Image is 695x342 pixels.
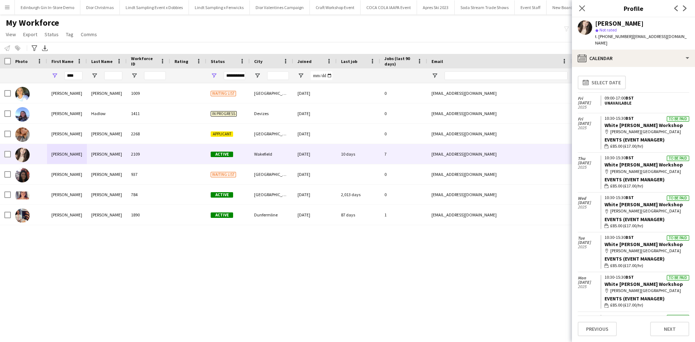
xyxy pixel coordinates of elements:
[605,208,689,214] div: [PERSON_NAME][GEOGRAPHIC_DATA]
[87,83,127,103] div: [PERSON_NAME]
[572,50,695,67] div: Calendar
[15,127,30,142] img: Lucy Jackson
[87,124,127,144] div: [PERSON_NAME]
[41,44,49,52] app-action-btn: Export XLSX
[15,87,30,101] img: lucy adair
[605,241,683,248] a: White [PERSON_NAME] Workshop
[211,111,237,117] span: In progress
[599,27,617,33] span: Not rated
[47,104,87,123] div: [PERSON_NAME]
[211,212,233,218] span: Active
[63,30,76,39] a: Tag
[605,275,689,279] div: 10:30-15:30
[380,83,427,103] div: 0
[578,101,600,105] span: [DATE]
[42,30,62,39] a: Status
[431,59,443,64] span: Email
[547,0,579,14] button: New Board
[15,168,30,182] img: Lucy Mathieson
[293,144,337,164] div: [DATE]
[610,143,643,149] span: £85.00 (£17.00/hr)
[250,83,293,103] div: [GEOGRAPHIC_DATA]
[650,322,689,336] button: Next
[578,156,600,161] span: Thu
[87,164,127,184] div: [PERSON_NAME]
[605,122,683,128] a: White [PERSON_NAME] Workshop
[610,223,643,229] span: £85.00 (£17.00/hr)
[605,248,689,254] div: [PERSON_NAME][GEOGRAPHIC_DATA]
[625,115,634,121] span: BST
[127,104,170,123] div: 1411
[250,124,293,144] div: [GEOGRAPHIC_DATA]
[293,83,337,103] div: [DATE]
[578,245,600,249] span: 2025
[578,276,600,280] span: Mon
[267,71,289,80] input: City Filter Input
[605,156,689,160] div: 10:30-15:30
[578,76,626,89] button: Select date
[120,0,189,14] button: Lindt Sampling Event x Dobbies
[3,30,19,39] a: View
[667,116,689,122] div: To be paid
[23,31,37,38] span: Export
[578,165,600,169] span: 2025
[15,59,28,64] span: Photo
[605,315,689,319] div: 10:30-15:30
[417,0,455,14] button: Apres Ski 2023
[667,275,689,280] div: To be paid
[293,104,337,123] div: [DATE]
[427,83,572,103] div: [EMAIL_ADDRESS][DOMAIN_NAME]
[127,124,170,144] div: 2268
[298,72,304,79] button: Open Filter Menu
[578,126,600,130] span: 2025
[15,0,80,14] button: Edinburgh Gin In-Store Demo
[578,236,600,240] span: Tue
[427,104,572,123] div: [EMAIL_ADDRESS][DOMAIN_NAME]
[47,144,87,164] div: [PERSON_NAME]
[605,161,683,168] a: White [PERSON_NAME] Workshop
[427,205,572,225] div: [EMAIL_ADDRESS][DOMAIN_NAME]
[15,107,30,122] img: Lucy Hadlow
[211,91,236,96] span: Waiting list
[131,56,157,67] span: Workforce ID
[127,144,170,164] div: 2109
[293,205,337,225] div: [DATE]
[64,71,83,80] input: First Name Filter Input
[610,302,643,308] span: £85.00 (£17.00/hr)
[380,164,427,184] div: 0
[250,0,310,14] button: Dior Valentines Campaign
[20,30,40,39] a: Export
[15,188,30,203] img: Lucy Miller
[87,205,127,225] div: [PERSON_NAME]
[625,314,634,320] span: BST
[445,71,568,80] input: Email Filter Input
[341,59,357,64] span: Last job
[254,72,261,79] button: Open Filter Menu
[578,161,600,165] span: [DATE]
[667,315,689,320] div: To be paid
[455,0,515,14] button: Soda Stream Trade Shows
[572,4,695,13] h3: Profile
[127,83,170,103] div: 1009
[47,83,87,103] div: [PERSON_NAME]
[87,144,127,164] div: [PERSON_NAME]
[6,31,16,38] span: View
[66,31,73,38] span: Tag
[337,205,380,225] div: 87 days
[104,71,122,80] input: Last Name Filter Input
[51,72,58,79] button: Open Filter Menu
[211,59,225,64] span: Status
[293,164,337,184] div: [DATE]
[605,216,689,223] div: Events (Event Manager)
[427,124,572,144] div: [EMAIL_ADDRESS][DOMAIN_NAME]
[45,31,59,38] span: Status
[578,280,600,284] span: [DATE]
[605,116,689,121] div: 10:30-15:30
[578,240,600,245] span: [DATE]
[337,185,380,204] div: 2,013 days
[380,185,427,204] div: 0
[625,155,634,160] span: BST
[337,144,380,164] div: 10 days
[80,0,120,14] button: Dior Christmas
[605,256,689,262] div: Events (Event Manager)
